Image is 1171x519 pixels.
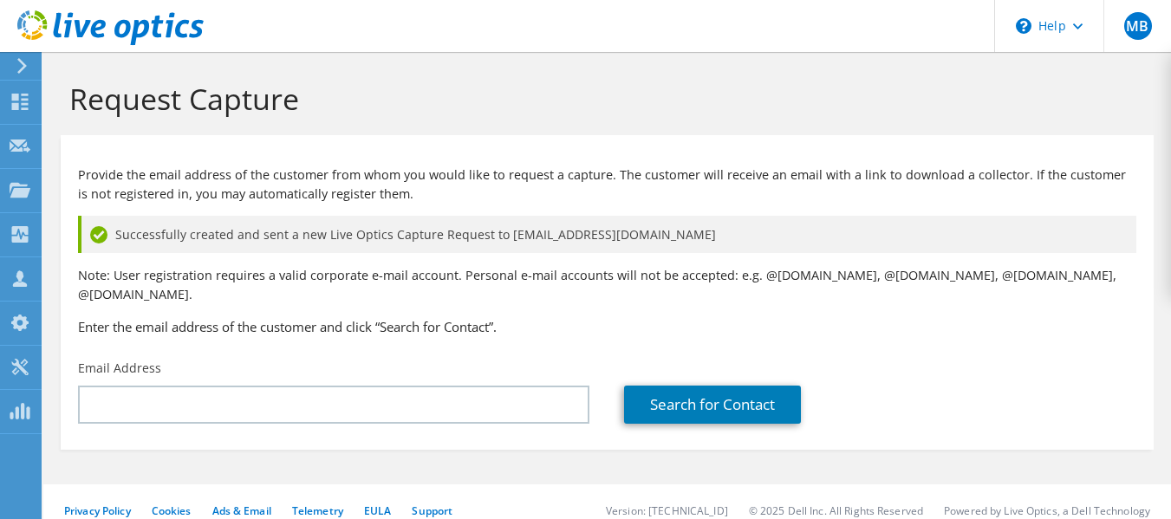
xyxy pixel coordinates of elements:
a: Ads & Email [212,503,271,518]
a: Privacy Policy [64,503,131,518]
li: Powered by Live Optics, a Dell Technology [944,503,1150,518]
a: Telemetry [292,503,343,518]
li: Version: [TECHNICAL_ID] [606,503,728,518]
svg: \n [1016,18,1031,34]
span: MB [1124,12,1152,40]
a: EULA [364,503,391,518]
p: Note: User registration requires a valid corporate e-mail account. Personal e-mail accounts will ... [78,266,1136,304]
span: Successfully created and sent a new Live Optics Capture Request to [EMAIL_ADDRESS][DOMAIN_NAME] [115,225,716,244]
a: Search for Contact [624,386,801,424]
li: © 2025 Dell Inc. All Rights Reserved [749,503,923,518]
h3: Enter the email address of the customer and click “Search for Contact”. [78,317,1136,336]
p: Provide the email address of the customer from whom you would like to request a capture. The cust... [78,165,1136,204]
a: Support [412,503,452,518]
label: Email Address [78,360,161,377]
h1: Request Capture [69,81,1136,117]
a: Cookies [152,503,192,518]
